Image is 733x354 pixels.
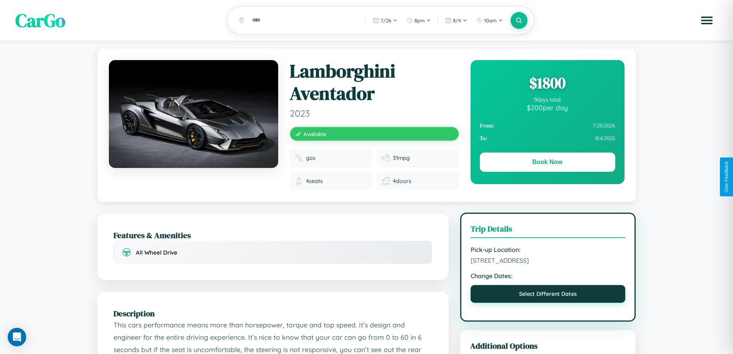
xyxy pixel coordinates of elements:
span: gas [306,154,316,161]
span: 4 seats [306,178,323,185]
h2: Description [114,308,432,319]
div: $ 1800 [480,72,615,93]
span: All Wheel Drive [136,249,177,256]
div: Give Feedback [724,161,729,193]
span: [STREET_ADDRESS] [471,257,626,264]
span: 7 / 26 [381,17,391,23]
strong: From: [480,122,495,129]
div: Open Intercom Messenger [8,328,26,346]
button: 10am [473,14,507,27]
img: Lamborghini Aventador 2023 [109,60,278,168]
img: Fuel efficiency [382,154,390,162]
span: 10am [484,17,497,23]
h3: Additional Options [470,340,626,351]
h1: Lamborghini Aventador [290,60,459,104]
h2: Features & Amenities [114,230,432,241]
strong: Change Dates: [471,272,626,280]
div: 7 / 26 / 2026 [480,119,615,132]
div: 9 days total [480,96,615,103]
div: 8 / 4 / 2026 [480,132,615,145]
strong: To: [480,135,488,142]
img: Doors [382,177,390,185]
img: Fuel type [295,154,303,162]
strong: Pick-up Location: [471,246,626,253]
span: 2023 [290,107,459,119]
h3: Trip Details [471,223,626,238]
button: 8pm [403,14,435,27]
button: 7/26 [369,14,401,27]
span: Available [304,131,326,137]
span: 4 doors [393,178,411,185]
span: CarGo [15,8,65,33]
span: 8 / 4 [453,17,461,23]
button: Select Different Dates [471,285,626,303]
button: Open menu [696,10,718,31]
img: Seats [295,177,303,185]
span: 8pm [414,17,425,23]
button: Book Now [480,153,615,172]
span: 31 mpg [393,154,410,161]
div: $ 200 per day [480,103,615,112]
button: 8/4 [441,14,471,27]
